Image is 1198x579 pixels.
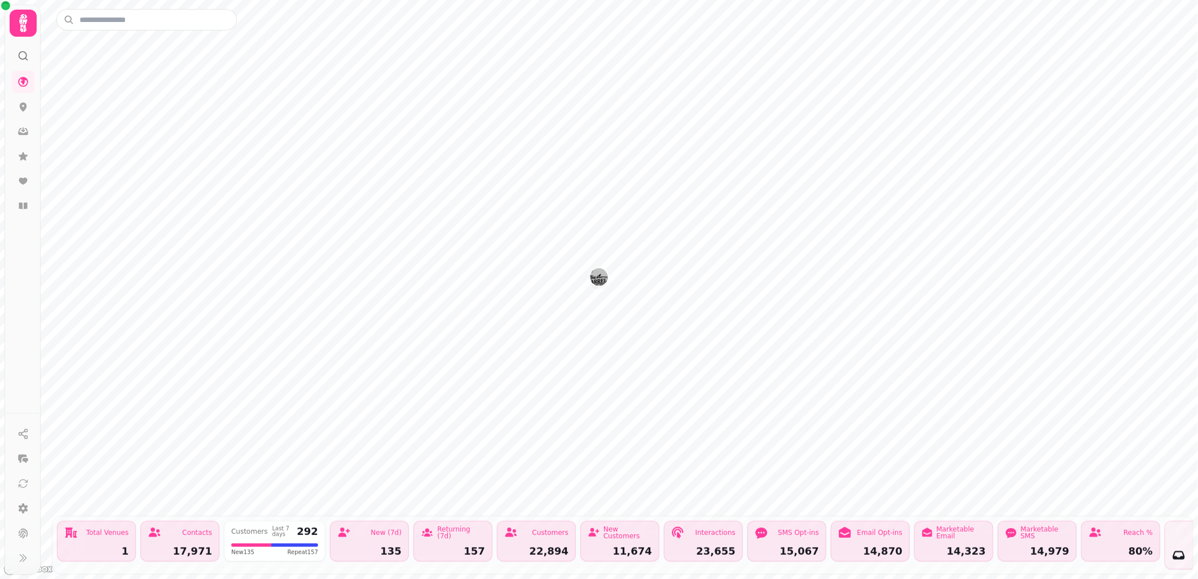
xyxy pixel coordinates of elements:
[922,546,986,556] div: 14,323
[1124,529,1153,536] div: Reach %
[337,546,402,556] div: 135
[778,529,819,536] div: SMS Opt-ins
[231,548,254,556] span: New 135
[588,546,652,556] div: 11,674
[532,529,569,536] div: Customers
[64,546,129,556] div: 1
[437,526,485,539] div: Returning (7d)
[1005,546,1069,556] div: 14,979
[1089,546,1153,556] div: 80%
[755,546,819,556] div: 15,067
[590,268,608,286] button: The Barrelman
[272,526,293,537] div: Last 7 days
[590,268,608,289] div: Map marker
[288,548,318,556] span: Repeat 157
[604,526,652,539] div: New Customers
[695,529,735,536] div: Interactions
[671,546,735,556] div: 23,655
[371,529,402,536] div: New (7d)
[86,529,129,536] div: Total Venues
[504,546,569,556] div: 22,894
[182,529,212,536] div: Contacts
[1021,526,1069,539] div: Marketable SMS
[3,563,53,576] a: Mapbox logo
[838,546,902,556] div: 14,870
[231,528,268,535] div: Customers
[297,527,318,537] div: 292
[857,529,902,536] div: Email Opt-ins
[148,546,212,556] div: 17,971
[421,546,485,556] div: 157
[936,526,986,539] div: Marketable Email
